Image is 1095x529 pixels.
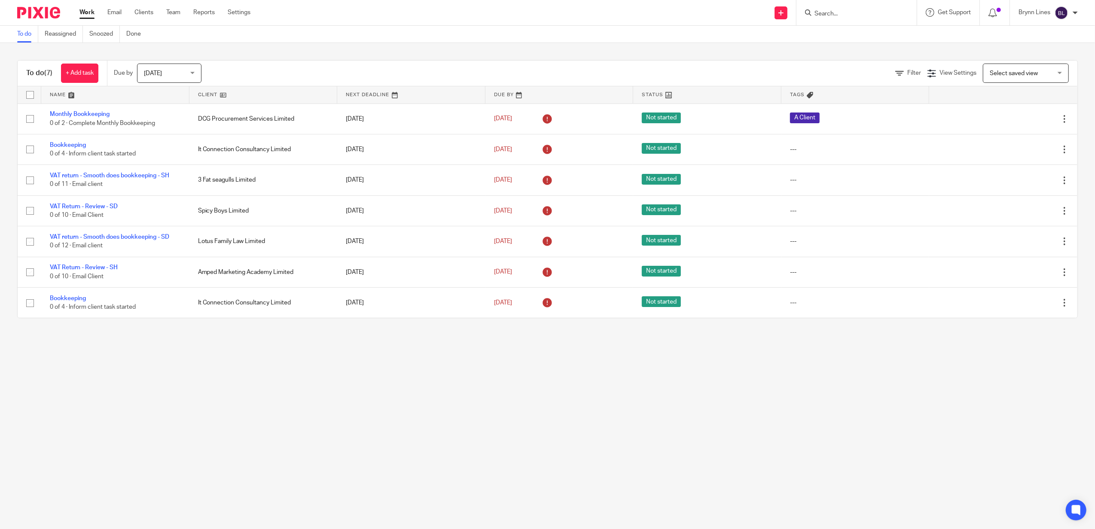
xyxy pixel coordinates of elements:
[50,142,86,148] a: Bookkeeping
[50,120,155,126] span: 0 of 2 · Complete Monthly Bookkeeping
[790,145,921,154] div: ---
[61,64,98,83] a: + Add task
[134,8,153,17] a: Clients
[642,174,681,185] span: Not started
[337,103,485,134] td: [DATE]
[189,226,338,257] td: Lotus Family Law Limited
[642,235,681,246] span: Not started
[494,269,512,275] span: [DATE]
[189,134,338,164] td: It Connection Consultancy Limited
[642,112,681,123] span: Not started
[50,212,104,218] span: 0 of 10 · Email Client
[494,177,512,183] span: [DATE]
[50,234,169,240] a: VAT return - Smooth does bookkeeping - SD
[907,70,921,76] span: Filter
[939,70,976,76] span: View Settings
[337,288,485,318] td: [DATE]
[50,274,104,280] span: 0 of 10 · Email Client
[790,268,921,277] div: ---
[790,237,921,246] div: ---
[642,266,681,277] span: Not started
[126,26,147,43] a: Done
[79,8,95,17] a: Work
[107,8,122,17] a: Email
[1019,8,1050,17] p: Brynn Lines
[790,207,921,215] div: ---
[50,304,136,310] span: 0 of 4 · Inform client task started
[189,195,338,226] td: Spicy Boys Limited
[193,8,215,17] a: Reports
[50,264,118,271] a: VAT Return - Review - SH
[642,143,681,154] span: Not started
[337,165,485,195] td: [DATE]
[790,176,921,184] div: ---
[189,165,338,195] td: 3 Fat seagulls Limited
[494,238,512,244] span: [DATE]
[494,300,512,306] span: [DATE]
[189,288,338,318] td: It Connection Consultancy Limited
[337,195,485,226] td: [DATE]
[990,70,1038,76] span: Select saved view
[1055,6,1068,20] img: svg%3E
[494,146,512,152] span: [DATE]
[790,112,820,123] span: A Client
[50,151,136,157] span: 0 of 4 · Inform client task started
[790,92,805,97] span: Tags
[494,208,512,214] span: [DATE]
[642,204,681,215] span: Not started
[50,243,103,249] span: 0 of 12 · Email client
[337,134,485,164] td: [DATE]
[89,26,120,43] a: Snoozed
[642,296,681,307] span: Not started
[114,69,133,77] p: Due by
[45,26,83,43] a: Reassigned
[337,257,485,287] td: [DATE]
[50,182,103,188] span: 0 of 11 · Email client
[166,8,180,17] a: Team
[50,204,118,210] a: VAT Return - Review - SD
[17,7,60,18] img: Pixie
[26,69,52,78] h1: To do
[50,111,110,117] a: Monthly Bookkeeping
[228,8,250,17] a: Settings
[189,257,338,287] td: Amped Marketing Academy Limited
[50,173,169,179] a: VAT return - Smooth does bookkeeping - SH
[494,116,512,122] span: [DATE]
[144,70,162,76] span: [DATE]
[189,103,338,134] td: DCG Procurement Services Limited
[938,9,971,15] span: Get Support
[337,226,485,257] td: [DATE]
[17,26,38,43] a: To do
[44,70,52,76] span: (7)
[790,298,921,307] div: ---
[814,10,891,18] input: Search
[50,295,86,301] a: Bookkeeping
